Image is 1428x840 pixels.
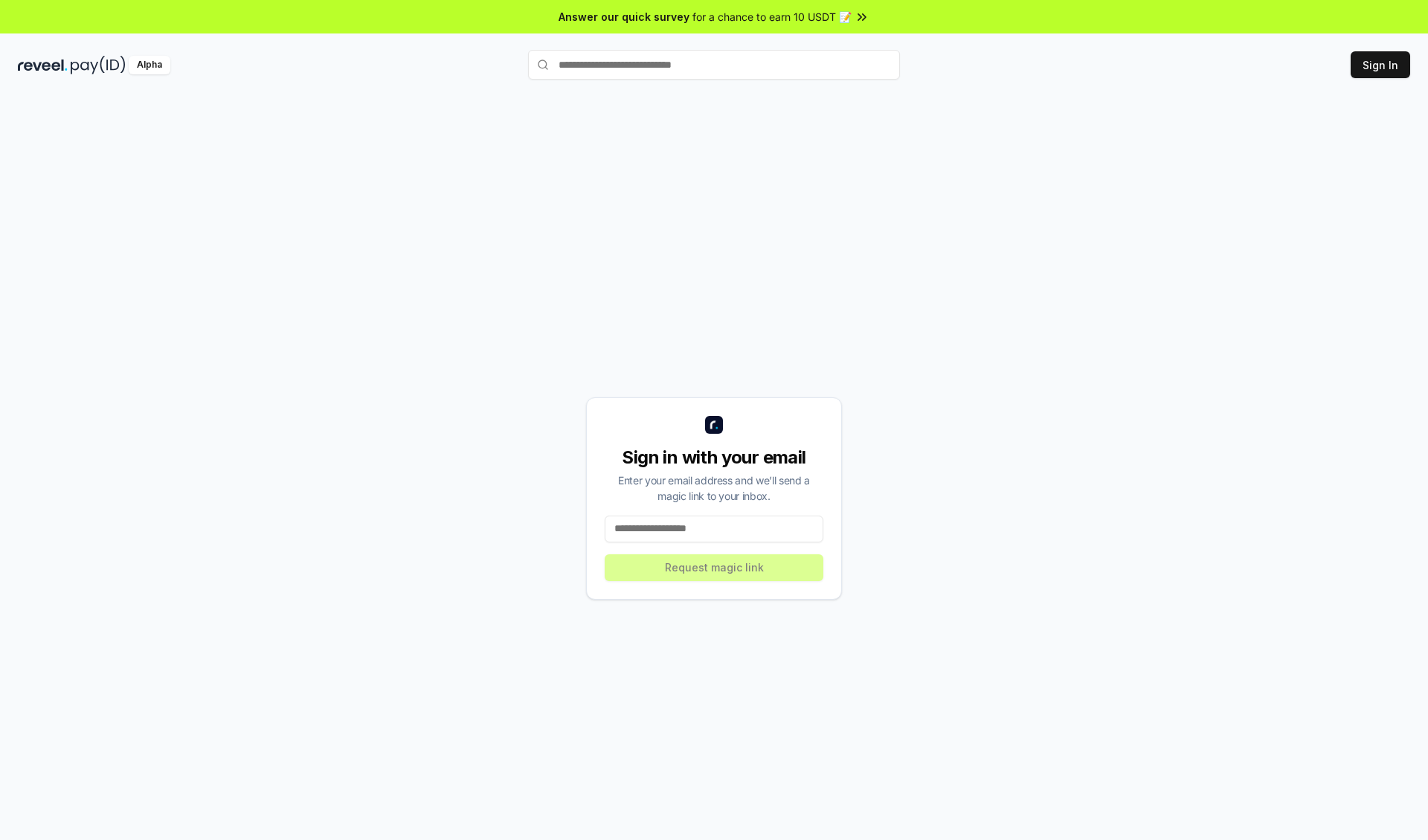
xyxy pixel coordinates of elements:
img: pay_id [71,56,126,74]
button: Sign In [1351,51,1410,78]
img: reveel_dark [18,56,68,74]
div: Alpha [129,56,170,74]
img: logo_small [705,416,723,434]
span: for a chance to earn 10 USDT 📝 [692,9,852,25]
div: Enter your email address and we’ll send a magic link to your inbox. [605,472,823,504]
div: Sign in with your email [605,446,823,469]
span: Answer our quick survey [559,9,689,25]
